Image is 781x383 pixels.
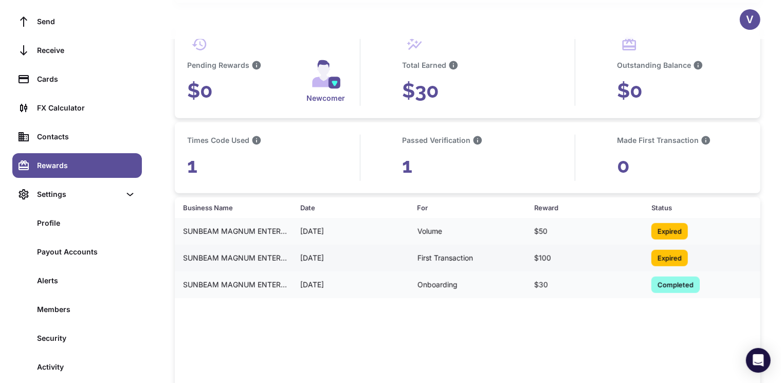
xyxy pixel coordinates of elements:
div: Send [37,16,136,27]
a: Send [12,9,142,34]
div: Contacts [37,131,136,142]
div: $100 [526,248,643,268]
span: Date [300,200,405,215]
a: Members [12,297,142,322]
div: Reward [534,200,626,215]
div: Payout Accounts [37,246,136,258]
a: Security [12,326,142,351]
div: SUNBEAM MAGNUM ENTERPRISES [175,248,292,268]
div: Open Intercom Messenger [746,348,771,373]
span: Business Name [183,200,288,215]
span: Onboarding [417,279,458,290]
span: Reward [534,200,639,215]
h3: 1 [402,150,533,181]
h3: 1 [187,150,318,181]
h6: Times Code Used [187,135,249,146]
span: Status [651,200,756,215]
div: FX Calculator [37,102,136,114]
a: Activity [12,355,142,379]
h3: $0 [187,75,318,106]
div: Settings [12,182,142,207]
h3: $30 [402,75,533,106]
h6: Passed Verification [402,135,470,146]
div: [DATE] [292,248,409,268]
a: Payout Accounts [12,240,142,264]
a: Receive [12,38,142,63]
span: For [417,200,522,215]
div: Cards [37,74,136,85]
div: SUNBEAM MAGNUM ENTERPRISES [175,275,292,295]
div: Rewards [37,160,136,171]
h6: Newcomer [306,93,345,104]
a: Contacts [12,124,142,149]
div: Activity [37,361,136,373]
span: Completed [651,280,700,290]
div: Profile [37,217,136,229]
a: FX Calculator [12,96,142,120]
span: First Transaction [417,252,473,264]
div: Status [651,200,743,215]
div: Receive [37,45,136,56]
a: Cards [12,67,142,92]
div: [DATE] [292,222,409,241]
div: For [417,200,509,215]
div: Date [300,200,392,215]
a: Alerts [12,268,142,293]
div: Security [37,333,136,344]
h3: $0 [617,75,748,106]
span: Volume [417,226,442,237]
h6: Total Earned [402,60,446,71]
a: Profile [12,211,142,235]
h6: Outstanding Balance [617,60,691,71]
div: Business Name [183,200,275,215]
div: Settings [37,189,120,200]
div: [DATE] [292,275,409,295]
div: Alerts [37,275,136,286]
div: SUNBEAM MAGNUM ENTERPRISES [175,222,292,241]
a: Rewards [12,153,142,178]
span: Expired [651,226,688,236]
h3: 0 [617,150,748,181]
div: $50 [526,222,643,241]
span: Expired [651,253,688,263]
div: Members [37,304,136,315]
h6: Pending Rewards [187,60,249,71]
h6: Made First Transaction [617,135,699,146]
button: V [740,9,760,30]
div: $30 [526,275,643,295]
